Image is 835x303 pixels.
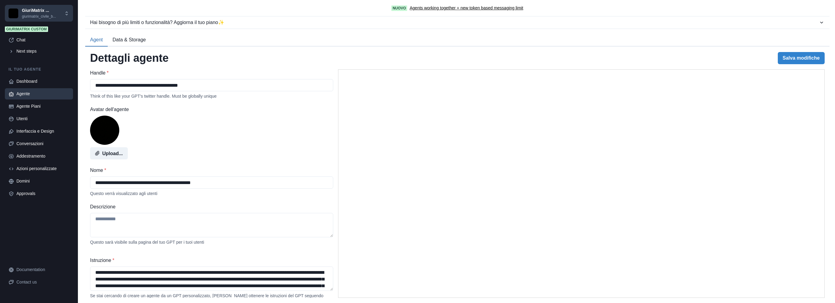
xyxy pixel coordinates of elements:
[85,34,108,47] button: Agent
[16,37,69,43] div: Chat
[778,52,825,64] button: Salva modifiche
[108,34,151,47] button: Data & Storage
[90,69,330,77] label: Handle
[90,19,819,26] div: Hai bisogno di più limiti o funzionalità? Aggiorna il tuo piano ✨
[90,293,333,303] div: Se stai cercando di creare un agente da un GPT personalizzato, [PERSON_NAME] ottenere le istruzio...
[5,264,73,275] a: Documentation
[90,94,333,99] div: Think of this like your GPT's twitter handle. Must be globally unique
[90,51,169,64] h2: Dettagli agente
[9,9,18,18] img: Chakra UI
[391,5,407,11] span: Nuovo
[5,5,73,22] button: Chakra UIGiuriMatrix ...giurimatrix_civile_b...
[16,279,69,285] div: Contact us
[5,26,48,32] span: Giurimatrix Custom
[16,190,69,197] div: Approvals
[16,266,69,273] div: Documentation
[22,14,56,19] p: giurimatrix_civile_b...
[16,165,69,172] div: Azioni personalizzate
[90,147,128,159] button: Upload...
[16,153,69,159] div: Addestramento
[16,128,69,134] div: Interfaccia e Design
[338,70,824,298] iframe: Agent Chat
[90,191,333,196] div: Questo verrà visualizzato agli utenti
[16,141,69,147] div: Conversazioni
[16,116,69,122] div: Utenti
[16,78,69,85] div: Dashboard
[16,48,69,54] div: Next steps
[16,178,69,184] div: Domini
[22,7,56,14] p: GiuriMatrix ...
[16,103,69,110] div: Agente Piani
[90,257,330,264] label: Istruzione
[85,16,830,29] button: Hai bisogno di più limiti o funzionalità? Aggiorna il tuo piano✨
[90,203,330,211] label: Descrizione
[16,91,69,97] div: Agente
[5,67,73,72] p: Il tuo agente
[90,240,333,245] div: Questo sarà visibile sulla pagina del tuo GPT per i tuoi utenti
[90,167,330,174] label: Nome
[410,5,523,11] a: Agents working together + new token based messaging limit
[90,106,330,113] label: Avatar dell'agente
[90,116,119,145] img: user%2F1706%2Fa438e63a-56f2-4878-a712-b92d32731373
